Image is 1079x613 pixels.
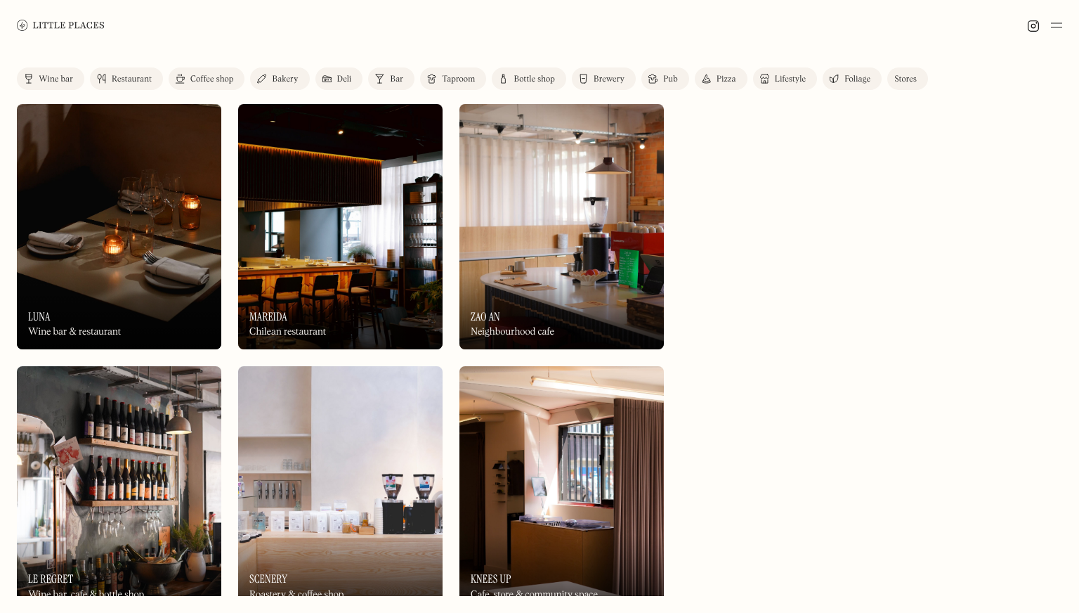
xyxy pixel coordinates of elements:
a: Brewery [572,67,636,90]
img: Knees Up [459,366,664,612]
a: Knees UpKnees UpKnees UpCafe, store & community space [459,366,664,612]
div: Cafe, store & community space [471,589,598,601]
div: Bakery [272,75,298,84]
a: Stores [887,67,928,90]
div: Taproom [442,75,475,84]
img: Zao An [459,104,664,349]
div: Wine bar, cafe & bottle shop [28,589,144,601]
a: SceneryScenerySceneryRoastery & coffee shop [238,366,443,612]
div: Wine bar & restaurant [28,326,121,338]
div: Neighbourhood cafe [471,326,554,338]
a: Bottle shop [492,67,566,90]
img: Le Regret [17,366,221,612]
div: Wine bar [39,75,73,84]
div: Chilean restaurant [249,326,326,338]
a: Restaurant [90,67,163,90]
a: Zao AnZao AnZao AnNeighbourhood cafe [459,104,664,349]
div: Lifestyle [775,75,806,84]
a: Wine bar [17,67,84,90]
a: LunaLunaLunaWine bar & restaurant [17,104,221,349]
h3: Le Regret [28,572,73,586]
img: Luna [17,104,221,349]
a: Deli [315,67,363,90]
a: Taproom [420,67,486,90]
div: Pizza [717,75,736,84]
div: Pub [663,75,678,84]
div: Coffee shop [190,75,233,84]
h3: Knees Up [471,572,511,586]
div: Roastery & coffee shop [249,589,344,601]
a: Pizza [695,67,747,90]
a: Lifestyle [753,67,817,90]
a: Le RegretLe RegretLe RegretWine bar, cafe & bottle shop [17,366,221,612]
div: Deli [337,75,352,84]
div: Brewery [594,75,624,84]
h3: Luna [28,310,50,323]
a: Coffee shop [169,67,244,90]
h3: Scenery [249,572,287,586]
div: Restaurant [112,75,152,84]
div: Stores [894,75,917,84]
img: Scenery [238,366,443,612]
img: Mareida [238,104,443,349]
a: Pub [641,67,689,90]
a: MareidaMareidaMareidaChilean restaurant [238,104,443,349]
a: Foliage [823,67,882,90]
h3: Zao An [471,310,500,323]
div: Bar [390,75,403,84]
a: Bar [368,67,414,90]
div: Bottle shop [514,75,555,84]
h3: Mareida [249,310,287,323]
a: Bakery [250,67,309,90]
div: Foliage [844,75,870,84]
